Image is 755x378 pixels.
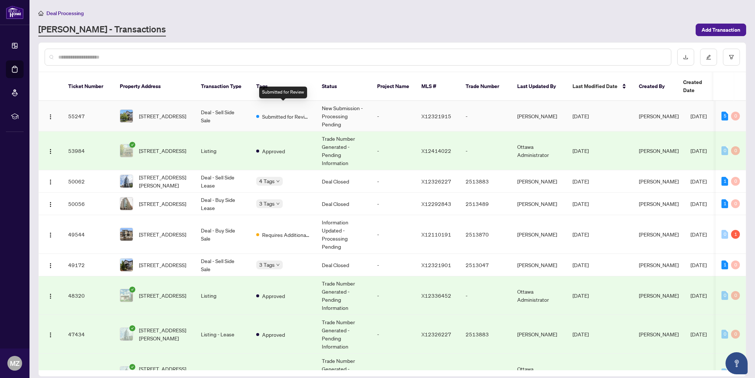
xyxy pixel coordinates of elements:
[729,55,734,60] span: filter
[195,170,250,193] td: Deal - Sell Side Lease
[129,142,135,148] span: check-circle
[721,260,728,269] div: 1
[139,291,186,300] span: [STREET_ADDRESS]
[62,132,114,170] td: 53984
[726,352,748,374] button: Open asap
[262,292,285,300] span: Approved
[421,262,451,268] span: X12321901
[129,287,135,293] span: check-circle
[316,72,371,101] th: Status
[45,228,56,240] button: Logo
[48,179,53,185] img: Logo
[45,145,56,157] button: Logo
[129,364,135,370] span: check-circle
[639,200,679,207] span: [PERSON_NAME]
[690,331,707,337] span: [DATE]
[276,202,280,206] span: down
[195,276,250,315] td: Listing
[316,193,371,215] td: Deal Closed
[139,200,186,208] span: [STREET_ADDRESS]
[371,215,415,254] td: -
[62,193,114,215] td: 50056
[48,332,53,338] img: Logo
[421,147,451,154] span: X12414022
[690,113,707,119] span: [DATE]
[371,101,415,132] td: -
[62,276,114,315] td: 48320
[460,170,511,193] td: 2513883
[139,147,186,155] span: [STREET_ADDRESS]
[371,254,415,276] td: -
[639,178,679,185] span: [PERSON_NAME]
[721,112,728,120] div: 5
[690,370,707,376] span: [DATE]
[262,369,285,377] span: Approved
[48,148,53,154] img: Logo
[195,315,250,354] td: Listing - Lease
[721,368,728,377] div: 0
[46,10,84,17] span: Deal Processing
[460,215,511,254] td: 2513870
[700,49,717,66] button: edit
[683,78,714,94] span: Created Date
[139,173,189,189] span: [STREET_ADDRESS][PERSON_NAME]
[62,215,114,254] td: 49544
[731,291,740,300] div: 0
[421,200,451,207] span: X12292843
[45,110,56,122] button: Logo
[460,72,511,101] th: Trade Number
[567,72,633,101] th: Last Modified Date
[731,112,740,120] div: 0
[316,254,371,276] td: Deal Closed
[139,112,186,120] span: [STREET_ADDRESS]
[62,170,114,193] td: 50062
[45,198,56,210] button: Logo
[511,132,567,170] td: Ottawa Administrator
[62,315,114,354] td: 47434
[139,326,189,342] span: [STREET_ADDRESS][PERSON_NAME]
[421,331,451,337] span: X12326227
[731,146,740,155] div: 0
[573,113,589,119] span: [DATE]
[573,178,589,185] span: [DATE]
[731,260,740,269] div: 0
[120,328,133,340] img: thumbnail-img
[120,228,133,241] img: thumbnail-img
[48,202,53,207] img: Logo
[511,193,567,215] td: [PERSON_NAME]
[45,328,56,340] button: Logo
[259,260,275,269] span: 3 Tags
[48,232,53,238] img: Logo
[421,292,451,299] span: X12336452
[573,262,589,268] span: [DATE]
[460,193,511,215] td: 2513489
[421,113,451,119] span: X12321915
[573,200,589,207] span: [DATE]
[262,147,285,155] span: Approved
[415,72,460,101] th: MLS #
[259,87,307,98] div: Submitted for Review
[259,177,275,185] span: 4 Tags
[702,24,740,36] span: Add Transaction
[690,292,707,299] span: [DATE]
[690,262,707,268] span: [DATE]
[460,101,511,132] td: -
[6,6,24,19] img: logo
[120,110,133,122] img: thumbnail-img
[690,200,707,207] span: [DATE]
[573,370,589,376] span: [DATE]
[45,290,56,301] button: Logo
[120,289,133,302] img: thumbnail-img
[633,72,677,101] th: Created By
[421,178,451,185] span: X12326227
[721,146,728,155] div: 0
[460,132,511,170] td: -
[48,263,53,269] img: Logo
[460,315,511,354] td: 2513883
[421,370,451,376] span: X12326130
[460,254,511,276] td: 2513047
[195,254,250,276] td: Deal - Sell Side Sale
[511,170,567,193] td: [PERSON_NAME]
[316,315,371,354] td: Trade Number Generated - Pending Information
[683,55,688,60] span: download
